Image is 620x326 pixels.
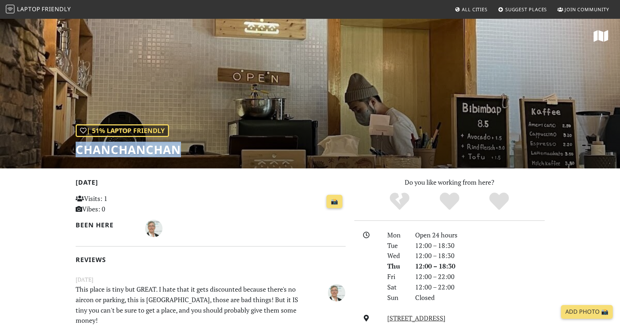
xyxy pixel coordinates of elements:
[76,143,181,156] h1: chanchanchan
[6,5,14,13] img: LaptopFriendly
[354,177,545,188] p: Do you like working from here?
[411,261,549,271] div: 12:00 – 18:30
[561,305,613,319] a: Add Photo 📸
[76,256,346,263] h2: Reviews
[71,275,350,284] small: [DATE]
[462,6,488,13] span: All Cities
[387,314,446,322] a: [STREET_ADDRESS]
[411,230,549,240] div: Open 24 hours
[326,195,342,209] a: 📸
[145,220,163,237] img: 6628-joanna.jpg
[328,287,345,296] span: Joanna Bryson
[383,250,410,261] div: Wed
[375,192,425,211] div: No
[6,3,71,16] a: LaptopFriendly LaptopFriendly
[383,282,410,292] div: Sat
[474,192,524,211] div: Definitely!
[554,3,612,16] a: Join Community
[411,292,549,303] div: Closed
[425,192,475,211] div: Yes
[17,5,41,13] span: Laptop
[411,271,549,282] div: 12:00 – 22:00
[383,271,410,282] div: Fri
[76,193,160,214] p: Visits: 1 Vibes: 0
[383,230,410,240] div: Mon
[411,250,549,261] div: 12:00 – 18:30
[383,240,410,251] div: Tue
[565,6,609,13] span: Join Community
[76,179,346,189] h2: [DATE]
[383,292,410,303] div: Sun
[452,3,490,16] a: All Cities
[76,221,137,229] h2: Been here
[505,6,547,13] span: Suggest Places
[76,124,169,137] div: | 51% Laptop Friendly
[411,240,549,251] div: 12:00 – 18:30
[145,223,163,232] span: Joanna Bryson
[328,284,345,301] img: 6628-joanna.jpg
[495,3,550,16] a: Suggest Places
[71,284,304,326] p: This place is tiny but GREAT. I hate that it gets discounted because there's no aircon or parking...
[411,282,549,292] div: 12:00 – 22:00
[383,261,410,271] div: Thu
[42,5,71,13] span: Friendly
